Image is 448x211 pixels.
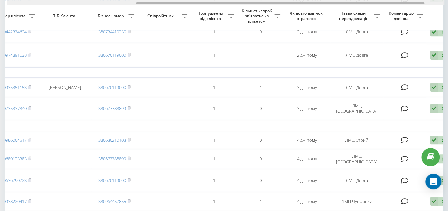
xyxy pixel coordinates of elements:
span: Бізнес номер [95,13,128,19]
td: 4 дні тому [284,170,330,191]
td: 4 дні тому [284,132,330,148]
td: 1 [191,149,237,168]
span: Коментар до дзвінка [387,11,417,21]
td: 4 дні тому [284,149,330,168]
td: 2 дні тому [284,44,330,66]
td: 2 дні тому [284,21,330,43]
td: 4 дні тому [284,193,330,210]
td: 1 [191,97,237,119]
td: 0 [237,21,284,43]
td: ЛМЦ Довга [330,44,383,66]
td: ЛМЦ Чупринки [330,193,383,210]
td: 0 [237,149,284,168]
a: 380964457855 [98,198,126,204]
a: 380677788899 [98,156,126,162]
a: 380670119000 [98,84,126,90]
td: ЛМЦ Довга [330,170,383,191]
td: 1 [237,44,284,66]
a: 380670119000 [98,177,126,183]
td: 0 [237,132,284,148]
td: 3 дні тому [284,97,330,119]
td: 0 [237,97,284,119]
td: 1 [191,193,237,210]
td: ЛМЦ Довга [330,79,383,96]
span: Співробітник [141,13,182,19]
span: Кількість спроб зв'язатись з клієнтом [241,8,274,24]
td: 0 [237,170,284,191]
td: 3 дні тому [284,79,330,96]
td: 1 [191,170,237,191]
a: 380630210103 [98,137,126,143]
td: 1 [191,44,237,66]
span: Пропущених від клієнта [194,11,228,21]
span: ПІБ Клієнта [44,13,86,19]
td: 1 [191,21,237,43]
a: 380670119000 [98,52,126,58]
td: ЛМЦ Стрий [330,132,383,148]
td: ЛМЦ [GEOGRAPHIC_DATA] [330,97,383,119]
td: 1 [191,79,237,96]
td: ЛМЦ Довга [330,21,383,43]
span: Як довго дзвінок втрачено [289,11,325,21]
td: ЛМЦ [GEOGRAPHIC_DATA] [330,149,383,168]
td: 1 [237,79,284,96]
td: [PERSON_NAME] [38,79,91,96]
a: 380677788899 [98,105,126,111]
span: Назва схеми переадресації [334,11,374,21]
td: 1 [191,132,237,148]
a: 380734410355 [98,29,126,35]
td: 1 [237,193,284,210]
div: Open Intercom Messenger [425,174,441,189]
